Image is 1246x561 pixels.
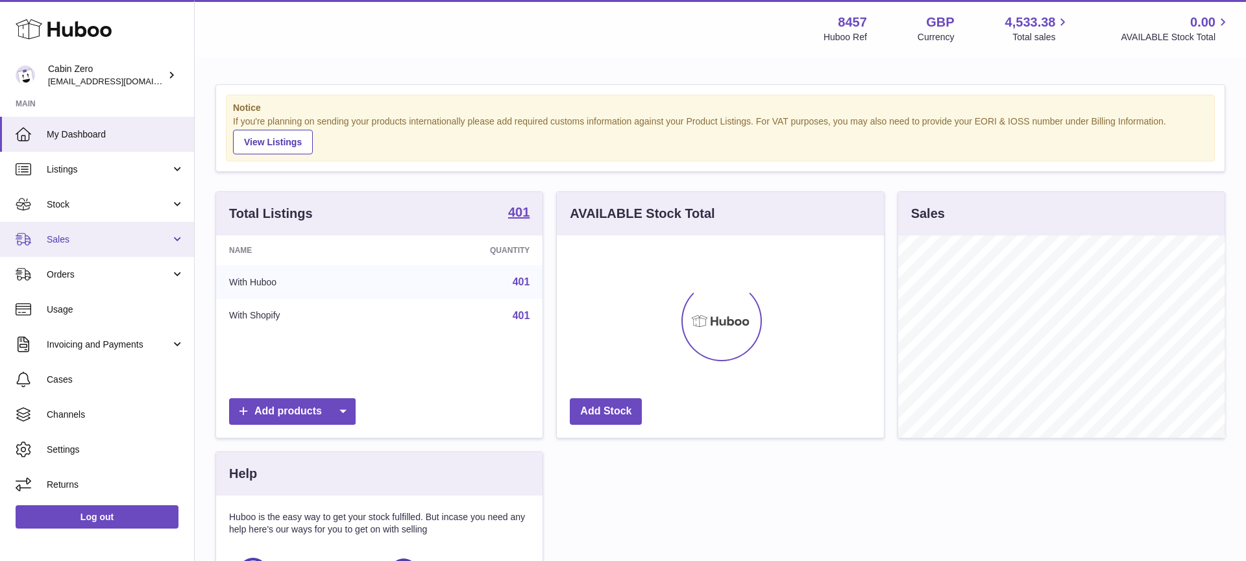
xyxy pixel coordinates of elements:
h3: Total Listings [229,205,313,222]
a: Add products [229,398,356,425]
span: My Dashboard [47,128,184,141]
div: Cabin Zero [48,63,165,88]
div: Currency [918,31,955,43]
span: 0.00 [1190,14,1215,31]
a: 401 [513,310,530,321]
span: Orders [47,269,171,281]
span: Sales [47,233,171,246]
a: Log out [16,505,178,529]
strong: Notice [233,102,1208,114]
a: 401 [513,276,530,287]
strong: 401 [508,206,530,219]
span: Cases [47,374,184,386]
div: If you're planning on sending your products internationally please add required customs informati... [233,115,1208,154]
td: With Shopify [216,299,392,333]
a: 401 [508,206,530,221]
h3: Sales [911,205,945,222]
th: Quantity [392,235,543,265]
span: Channels [47,409,184,421]
img: huboo@cabinzero.com [16,66,35,85]
span: Settings [47,444,184,456]
span: Returns [47,479,184,491]
span: Total sales [1012,31,1070,43]
span: [EMAIL_ADDRESS][DOMAIN_NAME] [48,76,191,86]
span: AVAILABLE Stock Total [1121,31,1230,43]
a: View Listings [233,130,313,154]
td: With Huboo [216,265,392,299]
a: 0.00 AVAILABLE Stock Total [1121,14,1230,43]
div: Huboo Ref [824,31,867,43]
span: Usage [47,304,184,316]
h3: Help [229,465,257,483]
a: Add Stock [570,398,642,425]
strong: 8457 [838,14,867,31]
a: 4,533.38 Total sales [1005,14,1071,43]
span: Invoicing and Payments [47,339,171,351]
p: Huboo is the easy way to get your stock fulfilled. But incase you need any help here's our ways f... [229,511,530,536]
strong: GBP [926,14,954,31]
span: Listings [47,163,171,176]
span: Stock [47,198,171,211]
th: Name [216,235,392,265]
h3: AVAILABLE Stock Total [570,205,715,222]
span: 4,533.38 [1005,14,1056,31]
